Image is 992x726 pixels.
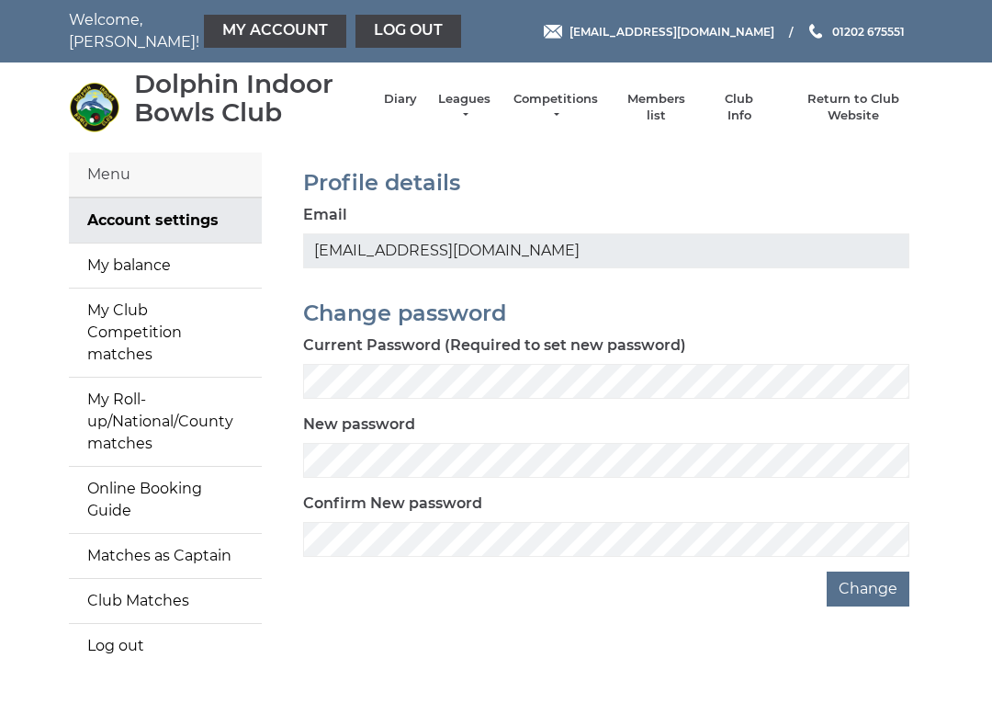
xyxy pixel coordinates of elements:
a: Online Booking Guide [69,467,262,533]
label: Current Password (Required to set new password) [303,335,686,357]
label: New password [303,414,415,436]
a: My Roll-up/National/County matches [69,378,262,466]
a: Leagues [435,91,493,124]
a: Club Info [713,91,766,124]
label: Email [303,204,347,226]
button: Change [827,572,909,607]
a: Account settings [69,199,262,243]
div: Dolphin Indoor Bowls Club [134,70,366,127]
a: Return to Club Website [784,91,923,124]
a: Log out [355,15,461,48]
a: Diary [384,91,417,108]
a: Log out [69,624,262,668]
a: Matches as Captain [69,534,262,578]
h2: Profile details [303,171,909,195]
a: Competitions [512,91,600,124]
img: Dolphin Indoor Bowls Club [69,82,119,132]
h2: Change password [303,301,909,325]
span: [EMAIL_ADDRESS][DOMAIN_NAME] [569,24,774,38]
img: Phone us [809,24,822,39]
a: My Account [204,15,346,48]
img: Email [544,25,562,39]
a: Phone us 01202 675551 [806,23,905,40]
a: Email [EMAIL_ADDRESS][DOMAIN_NAME] [544,23,774,40]
a: Club Matches [69,579,262,623]
nav: Welcome, [PERSON_NAME]! [69,9,409,53]
a: My Club Competition matches [69,289,262,377]
a: Members list [617,91,693,124]
a: My balance [69,244,262,288]
span: 01202 675551 [832,24,905,38]
div: Menu [69,153,262,198]
label: Confirm New password [303,493,482,515]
